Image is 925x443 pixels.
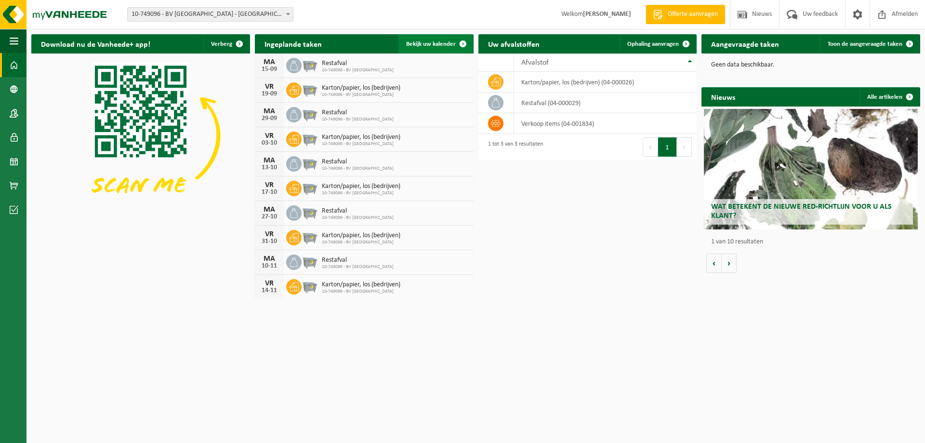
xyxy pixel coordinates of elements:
h2: Download nu de Vanheede+ app! [31,34,160,53]
span: 10-749096 - BV [GEOGRAPHIC_DATA] [322,166,394,172]
button: Next [677,137,692,157]
span: 10-749096 - BV VETTENBURG - SINT-MARTENS-LATEM [127,7,293,22]
button: Vorige [706,254,722,273]
span: Ophaling aanvragen [627,41,679,47]
span: 10-749096 - BV [GEOGRAPHIC_DATA] [322,264,394,270]
h2: Uw afvalstoffen [478,34,549,53]
span: 10-749096 - BV [GEOGRAPHIC_DATA] [322,117,394,122]
div: 27-10 [260,214,279,220]
img: Download de VHEPlus App [31,54,250,217]
div: MA [260,157,279,164]
img: WB-2500-GAL-GY-04 [302,130,318,147]
a: Bekijk uw kalender [398,34,473,54]
span: Restafval [322,207,394,215]
img: WB-2500-GAL-GY-04 [302,204,318,220]
div: 03-10 [260,140,279,147]
img: WB-2500-GAL-GY-04 [302,253,318,269]
img: WB-2500-GAL-GY-04 [302,106,318,122]
button: Verberg [203,34,249,54]
img: WB-2500-GAL-GY-04 [302,155,318,171]
span: 10-749096 - BV [GEOGRAPHIC_DATA] [322,190,400,196]
button: Previous [643,137,658,157]
span: Restafval [322,158,394,166]
img: WB-2500-GAL-GY-04 [302,278,318,294]
div: VR [260,132,279,140]
div: 14-11 [260,287,279,294]
span: Afvalstof [521,59,549,67]
strong: [PERSON_NAME] [583,11,631,18]
span: Toon de aangevraagde taken [828,41,902,47]
span: Karton/papier, los (bedrijven) [322,232,400,240]
td: karton/papier, los (bedrijven) (04-000026) [514,72,697,93]
a: Ophaling aanvragen [620,34,696,54]
td: verkoop items (04-001834) [514,113,697,134]
span: Bekijk uw kalender [406,41,456,47]
button: Volgende [722,254,737,273]
h2: Aangevraagde taken [701,34,789,53]
div: MA [260,58,279,66]
span: 10-749096 - BV [GEOGRAPHIC_DATA] [322,67,394,73]
span: 10-749096 - BV [GEOGRAPHIC_DATA] [322,215,394,221]
span: Restafval [322,60,394,67]
span: Wat betekent de nieuwe RED-richtlijn voor u als klant? [711,203,892,220]
h2: Ingeplande taken [255,34,331,53]
img: WB-2500-GAL-GY-04 [302,228,318,245]
img: WB-2500-GAL-GY-04 [302,179,318,196]
span: Karton/papier, los (bedrijven) [322,183,400,190]
span: 10-749096 - BV VETTENBURG - SINT-MARTENS-LATEM [128,8,293,21]
div: 31-10 [260,238,279,245]
a: Wat betekent de nieuwe RED-richtlijn voor u als klant? [704,109,918,229]
img: WB-2500-GAL-GY-04 [302,56,318,73]
a: Alle artikelen [859,87,919,107]
div: VR [260,83,279,91]
span: Karton/papier, los (bedrijven) [322,134,400,141]
span: 10-749096 - BV [GEOGRAPHIC_DATA] [322,289,400,295]
div: VR [260,280,279,287]
span: 10-749096 - BV [GEOGRAPHIC_DATA] [322,240,400,245]
div: 13-10 [260,164,279,171]
div: MA [260,255,279,263]
a: Offerte aanvragen [646,5,725,24]
div: 19-09 [260,91,279,97]
span: Verberg [211,41,232,47]
p: Geen data beschikbaar. [711,62,911,68]
span: Restafval [322,256,394,264]
div: 15-09 [260,66,279,73]
a: Toon de aangevraagde taken [820,34,919,54]
div: 17-10 [260,189,279,196]
div: 1 tot 3 van 3 resultaten [483,136,543,158]
p: 1 van 10 resultaten [711,239,915,245]
button: 1 [658,137,677,157]
div: 10-11 [260,263,279,269]
span: 10-749096 - BV [GEOGRAPHIC_DATA] [322,92,400,98]
div: VR [260,181,279,189]
div: MA [260,107,279,115]
span: Restafval [322,109,394,117]
span: Karton/papier, los (bedrijven) [322,281,400,289]
div: VR [260,230,279,238]
div: 29-09 [260,115,279,122]
div: MA [260,206,279,214]
img: WB-2500-GAL-GY-04 [302,81,318,97]
span: Karton/papier, los (bedrijven) [322,84,400,92]
td: restafval (04-000029) [514,93,697,113]
span: Offerte aanvragen [665,10,720,19]
h2: Nieuws [701,87,745,106]
span: 10-749096 - BV [GEOGRAPHIC_DATA] [322,141,400,147]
